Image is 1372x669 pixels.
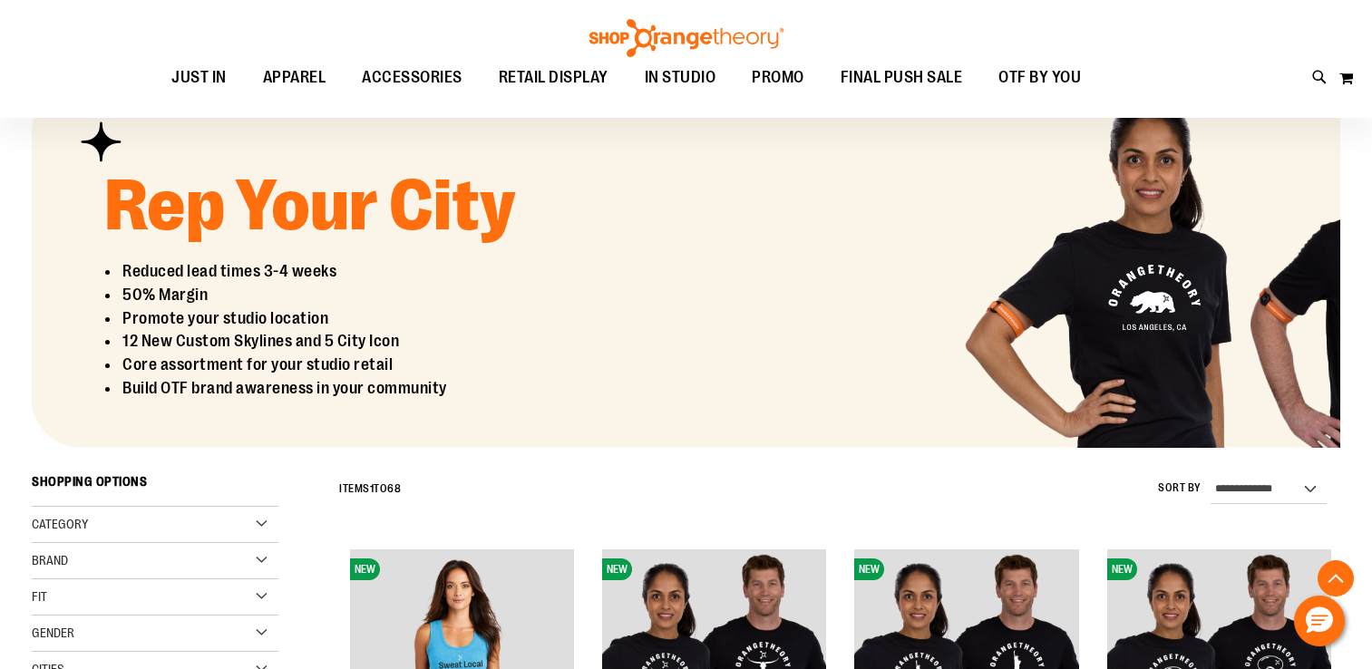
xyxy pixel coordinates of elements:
[362,57,462,98] span: ACCESSORIES
[1318,560,1354,596] button: Back To Top
[32,589,47,604] span: Fit
[344,57,481,99] a: ACCESSORIES
[1158,480,1202,496] label: Sort By
[370,482,375,495] span: 1
[854,558,884,580] span: NEW
[980,57,1099,99] a: OTF BY YOU
[32,625,74,640] span: Gender
[121,307,548,331] li: Promote your studio location
[32,517,88,531] span: Category
[627,57,735,99] a: IN STUDIO
[171,57,227,98] span: JUST IN
[339,475,401,503] h2: Items to
[734,57,822,99] a: PROMO
[121,260,548,284] li: Reduced lead times 3-4 weeks
[32,466,278,507] strong: Shopping Options
[245,57,345,99] a: APPAREL
[121,284,548,307] li: 50% Margin
[587,19,786,57] img: Shop Orangetheory
[822,57,981,99] a: FINAL PUSH SALE
[387,482,401,495] span: 68
[121,377,548,401] li: Build OTF brand awareness in your community
[841,57,963,98] span: FINAL PUSH SALE
[602,558,632,580] span: NEW
[121,330,548,354] li: 12 New Custom Skylines and 5 City Icon
[121,354,548,377] li: Core assortment for your studio retail
[1294,596,1345,646] button: Hello, have a question? Let’s chat.
[752,57,804,98] span: PROMO
[263,57,326,98] span: APPAREL
[153,57,245,99] a: JUST IN
[350,558,380,580] span: NEW
[499,57,608,98] span: RETAIL DISPLAY
[645,57,716,98] span: IN STUDIO
[1107,558,1137,580] span: NEW
[104,170,1340,242] h2: Rep Your City
[32,553,68,567] span: Brand
[998,57,1081,98] span: OTF BY YOU
[481,57,627,98] a: RETAIL DISPLAY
